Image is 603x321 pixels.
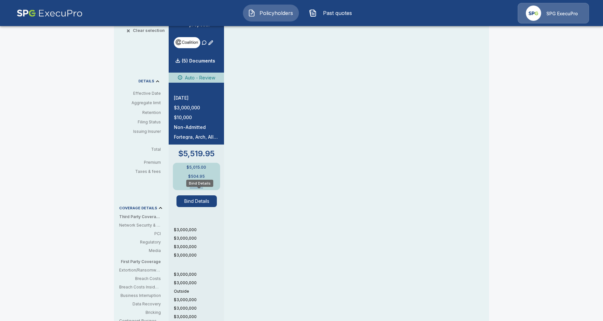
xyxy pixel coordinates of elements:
[186,180,213,187] div: Bind Details
[182,184,211,188] button: Details
[174,96,219,100] p: [DATE]
[174,244,224,250] p: $3,000,000
[119,129,161,134] p: Issuing Insurer
[174,227,224,233] p: $3,000,000
[119,276,161,282] p: Breach Costs: Covers breach costs from an attack
[546,10,578,17] p: SPG ExecuPro
[174,115,219,120] p: $10,000
[119,239,161,245] p: Regulatory: In case you're fined by regulators (e.g., for breaching consumer privacy)
[174,297,224,303] p: $3,000,000
[119,248,161,254] p: Media: When your content triggers legal action against you (e.g. - libel, plagiarism)
[174,235,224,241] p: $3,000,000
[178,150,215,158] p: $5,519.95
[119,91,161,96] p: Effective Date
[17,3,83,23] img: AA Logo
[119,170,166,174] p: Taxes & fees
[248,9,256,17] img: Policyholders Icon
[176,195,221,207] span: Bind Details
[174,280,224,286] p: $3,000,000
[128,28,165,33] button: ×Clear selection
[174,305,224,311] p: $3,000,000
[185,74,215,81] p: Auto - Review
[309,9,317,17] img: Past quotes Icon
[182,59,215,63] p: (5) Documents
[119,222,161,228] p: Network Security & Privacy Liability: Third party liability costs
[119,206,157,210] p: COVERAGE DETAILS
[119,284,161,290] p: Breach Costs Inside/Outside: Will the breach costs erode the aggregate limit (inside) or are sepa...
[526,6,541,21] img: Agency Icon
[119,110,161,116] p: Retention
[187,165,206,169] p: $5,015.00
[119,267,161,273] p: Extortion/Ransomware: Covers damage and payments from an extortion / ransomware event
[119,293,161,299] p: Business Interruption: Covers lost profits incurred due to not operating
[119,160,166,164] p: Premium
[119,214,166,220] p: Third Party Coverage
[119,310,161,315] p: Bricking: When computers and electronic hardware are damaged beyond repair
[518,3,589,23] a: Agency IconSPG ExecuPro
[119,259,166,265] p: First Party Coverage
[174,314,224,320] p: $3,000,000
[119,100,161,106] p: Aggregate limit
[126,28,130,33] span: ×
[174,135,219,139] p: Fortegra, Arch, Allianz, Aspen, Vantage
[138,79,154,83] p: DETAILS
[174,288,224,294] p: Outside
[258,9,294,17] span: Policyholders
[174,252,224,258] p: $3,000,000
[119,301,161,307] p: Data Recovery: The cost of recovering lost data
[174,105,219,110] p: $3,000,000
[188,174,205,178] p: $504.95
[319,9,355,17] span: Past quotes
[304,5,360,21] button: Past quotes IconPast quotes
[176,195,217,207] button: Bind Details
[174,125,219,130] p: Non-Admitted
[175,37,199,47] img: coalitioncyber
[243,5,299,21] button: Policyholders IconPolicyholders
[119,231,161,237] p: PCI: Covers fines or penalties imposed by banks or credit card companies
[174,272,224,277] p: $3,000,000
[119,119,161,125] p: Filing Status
[119,147,166,151] p: Total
